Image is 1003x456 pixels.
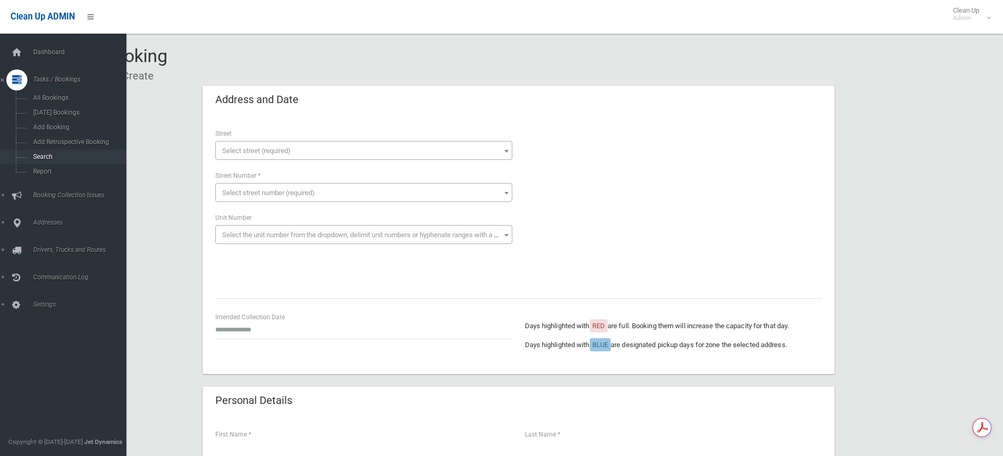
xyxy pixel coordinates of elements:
span: Select the unit number from the dropdown, delimit unit numbers or hyphenate ranges with a comma [222,231,517,239]
span: Tasks / Bookings [30,76,134,83]
span: Booking Collection Issues [30,191,134,199]
span: Search [30,153,125,160]
span: Drivers, Trucks and Routes [30,246,134,254]
span: Settings [30,301,134,308]
span: All Bookings [30,94,125,102]
span: Addresses [30,219,134,226]
span: Select street (required) [222,147,291,155]
span: Add Retrospective Booking [30,138,125,146]
li: Create [115,66,154,86]
span: BLUE [592,341,608,349]
small: Admin [953,14,979,22]
header: Address and Date [203,89,311,110]
p: Days highlighted with are designated pickup days for zone the selected address. [525,339,822,351]
span: Communication Log [30,273,134,281]
span: Clean Up [948,6,990,22]
span: Clean Up ADMIN [11,12,75,22]
span: Add Booking [30,124,125,131]
span: [DATE] Bookings [30,109,125,116]
span: Dashboard [30,48,134,56]
p: Days highlighted with are full. Booking them will increase the capacity for that day. [525,320,822,332]
strong: Jet Dynamics [84,438,122,445]
header: Personal Details [203,390,305,411]
span: Copyright © [DATE]-[DATE] [8,438,83,445]
span: Select street number (required) [222,189,315,197]
span: Report [30,168,125,175]
span: RED [592,322,605,330]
